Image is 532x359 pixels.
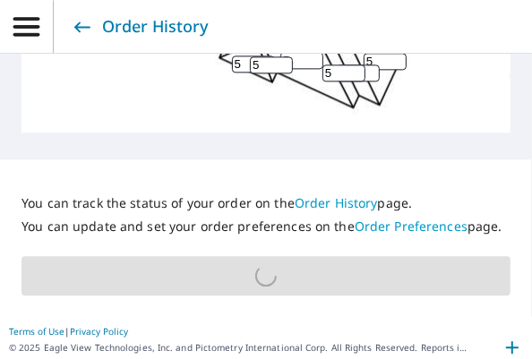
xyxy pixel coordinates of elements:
[295,194,378,211] a: Order History
[9,326,496,337] p: |
[9,341,472,355] p: © 2025 Eagle View Technologies, Inc. and Pictometry International Corp. All Rights Reserved. Repo...
[21,195,511,211] p: You can track the status of your order on the page.
[70,325,128,338] a: Privacy Policy
[9,325,64,338] a: Terms of Use
[355,218,468,235] a: Order Preferences
[69,11,209,43] a: Order History
[21,218,511,235] p: You can update and set your order preferences on the page.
